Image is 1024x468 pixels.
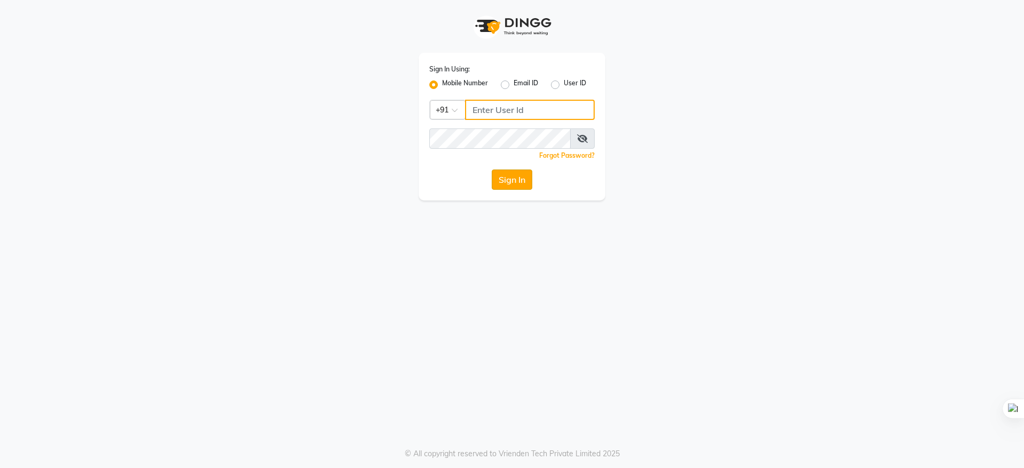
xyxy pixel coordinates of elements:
[429,64,470,74] label: Sign In Using:
[514,78,538,91] label: Email ID
[469,11,555,42] img: logo1.svg
[492,170,532,190] button: Sign In
[539,151,595,159] a: Forgot Password?
[429,128,571,149] input: Username
[564,78,586,91] label: User ID
[442,78,488,91] label: Mobile Number
[465,100,595,120] input: Username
